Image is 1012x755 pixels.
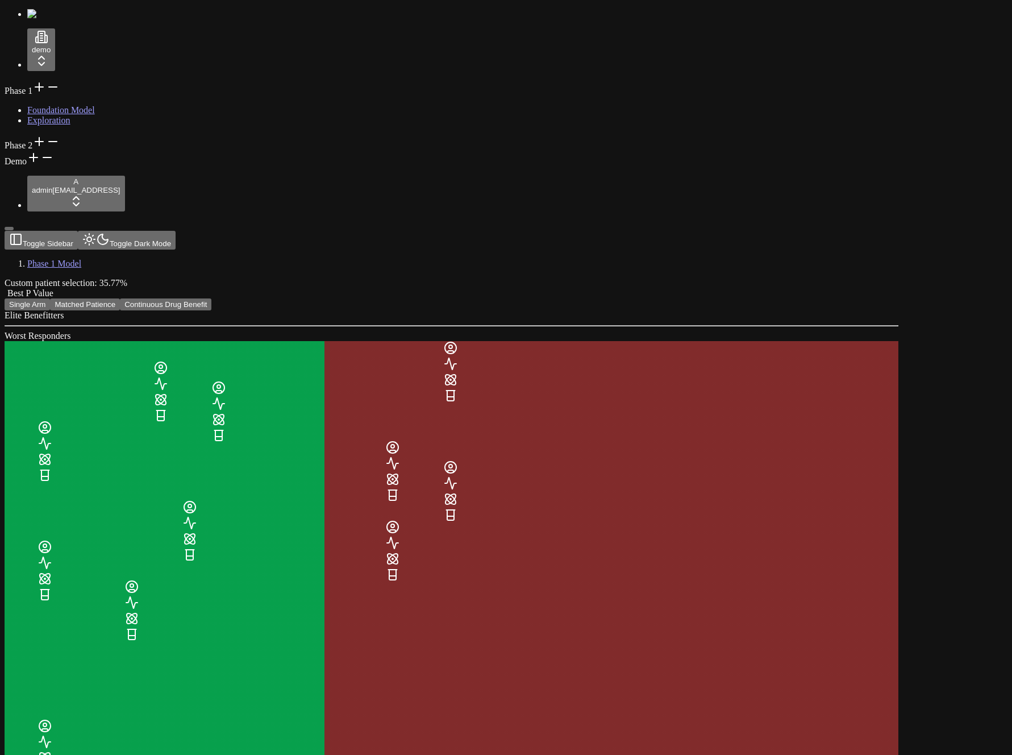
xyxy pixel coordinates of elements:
button: demo [27,28,55,71]
span: Toggle Dark Mode [110,239,171,248]
span: [EMAIL_ADDRESS] [52,186,120,194]
div: Phase 2 [5,135,1007,151]
span: demo [32,45,51,54]
span: A [73,177,78,186]
span: Custom patient selection: 35.77% [5,278,127,288]
span: Worst Responders [5,331,70,341]
button: Aadmin[EMAIL_ADDRESS] [27,176,125,211]
nav: breadcrumb [5,259,898,269]
span: admin [32,186,52,194]
a: Foundation Model [27,105,95,115]
button: Single Arm [5,298,50,310]
img: Numenos [27,9,71,19]
button: Toggle Sidebar [5,227,14,230]
span: Best P Value [7,288,53,298]
span: Toggle Sidebar [23,239,73,248]
button: Continuous Drug Benefit [120,298,211,310]
div: Phase 1 [5,80,1007,96]
a: Exploration [27,115,70,125]
button: Matched Patience [50,298,120,310]
span: Elite Benefitters [5,310,64,320]
button: Toggle Sidebar [5,231,78,250]
a: Phase 1 Model [27,259,81,268]
div: Demo [5,151,1007,167]
button: Toggle Dark Mode [78,231,176,250]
